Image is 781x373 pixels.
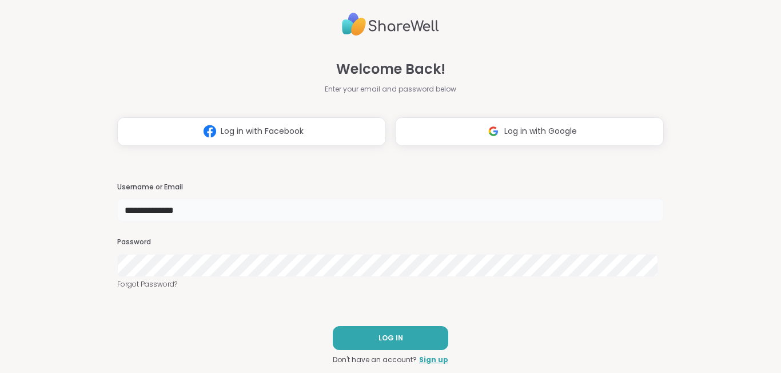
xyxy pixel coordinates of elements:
span: Log in with Google [504,125,577,137]
h3: Password [117,237,664,247]
span: LOG IN [378,333,403,343]
img: ShareWell Logomark [483,121,504,142]
button: LOG IN [333,326,448,350]
img: ShareWell Logo [342,8,439,41]
span: Log in with Facebook [221,125,304,137]
a: Forgot Password? [117,279,664,289]
img: ShareWell Logomark [199,121,221,142]
span: Welcome Back! [336,59,445,80]
a: Sign up [419,355,448,365]
button: Log in with Google [395,117,664,146]
h3: Username or Email [117,182,664,192]
span: Don't have an account? [333,355,417,365]
button: Log in with Facebook [117,117,386,146]
span: Enter your email and password below [325,84,456,94]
